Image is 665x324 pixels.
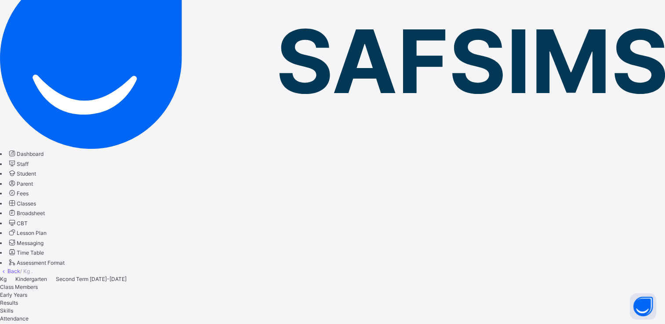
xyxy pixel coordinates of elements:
a: Fees [7,190,29,197]
span: Second Term [DATE]-[DATE] [56,276,127,282]
a: Staff [7,161,29,167]
span: Lesson Plan [17,230,47,236]
a: Lesson Plan [7,230,47,236]
span: Dashboard [17,151,44,157]
a: Assessment Format [7,259,65,266]
span: Fees [17,190,29,197]
span: Parent [17,180,33,187]
button: Open asap [630,293,656,320]
a: Back [7,268,20,274]
span: Assessment Format [17,259,65,266]
a: CBT [7,220,28,227]
a: Student [7,170,36,177]
span: Messaging [17,240,44,246]
a: Messaging [7,240,44,246]
a: Classes [7,200,36,207]
a: Time Table [7,249,44,256]
span: Classes [17,200,36,207]
span: Time Table [17,249,44,256]
a: Parent [7,180,33,187]
a: Broadsheet [7,210,45,216]
span: CBT [17,220,28,227]
span: Student [17,170,36,177]
span: / Kg . [20,268,33,274]
span: Staff [17,161,29,167]
span: Broadsheet [17,210,45,216]
a: Dashboard [7,151,44,157]
span: Kindergarten [15,276,47,282]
